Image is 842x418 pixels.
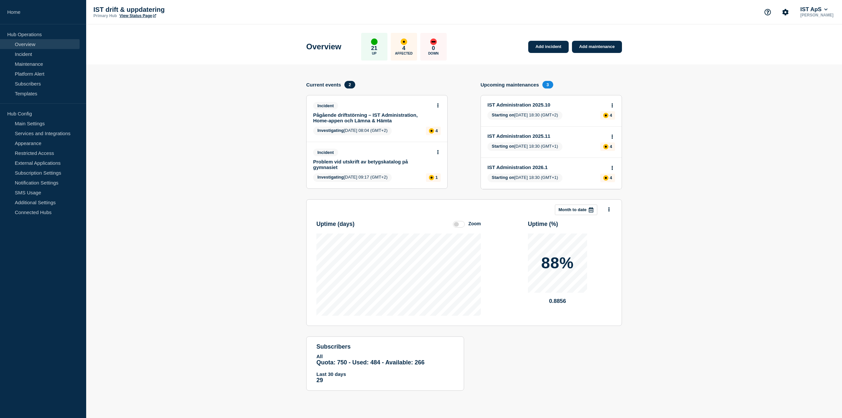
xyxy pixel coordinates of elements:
[371,38,378,45] div: up
[306,82,341,87] h4: Current events
[313,173,392,182] span: [DATE] 09:17 (GMT+2)
[317,128,344,133] span: Investigating
[761,5,775,19] button: Support
[316,377,454,384] p: 29
[316,221,355,228] h3: Uptime ( days )
[603,144,608,149] div: affected
[316,343,454,350] h4: subscribers
[610,144,612,149] p: 4
[344,81,355,88] span: 2
[395,52,412,55] p: Affected
[528,221,558,228] h3: Uptime ( % )
[316,354,454,359] p: All
[428,52,439,55] p: Down
[541,255,574,271] p: 88%
[603,175,608,181] div: affected
[435,128,438,133] p: 4
[799,13,835,17] p: [PERSON_NAME]
[528,41,569,53] a: Add incident
[429,175,434,180] div: affected
[487,102,606,108] a: IST Administration 2025.10
[487,174,562,182] span: [DATE] 18:30 (GMT+1)
[313,159,432,170] a: Problem vid utskrift av betygskatalog på gymnasiet
[487,164,606,170] a: IST Administration 2026.1
[316,359,425,366] span: Quota: 750 - Used: 484 - Available: 266
[435,175,438,180] p: 1
[93,13,117,18] p: Primary Hub
[572,41,622,53] a: Add maintenance
[317,175,344,180] span: Investigating
[371,45,377,52] p: 21
[313,102,338,110] span: Incident
[402,45,405,52] p: 4
[316,371,454,377] p: Last 30 days
[779,5,792,19] button: Account settings
[558,207,586,212] p: Month to date
[432,45,435,52] p: 0
[610,175,612,180] p: 4
[119,13,156,18] a: View Status Page
[429,128,434,134] div: affected
[487,111,562,120] span: [DATE] 18:30 (GMT+2)
[492,175,514,180] span: Starting on
[313,127,392,135] span: [DATE] 08:04 (GMT+2)
[555,205,597,215] button: Month to date
[610,113,612,118] p: 4
[487,142,562,151] span: [DATE] 18:30 (GMT+1)
[492,112,514,117] span: Starting on
[603,113,608,118] div: affected
[372,52,377,55] p: Up
[481,82,539,87] h4: Upcoming maintenances
[542,81,553,88] span: 3
[492,144,514,149] span: Starting on
[799,6,829,13] button: IST ApS
[313,112,432,123] a: Pågående driftstörning – IST Administration, Home-appen och Lämna & Hämta
[430,38,437,45] div: down
[401,38,407,45] div: affected
[306,42,341,51] h1: Overview
[468,221,481,226] div: Zoom
[528,298,587,305] p: 0.8856
[313,149,338,156] span: Incident
[93,6,225,13] p: IST drift & uppdatering
[487,133,606,139] a: IST Administration 2025.11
